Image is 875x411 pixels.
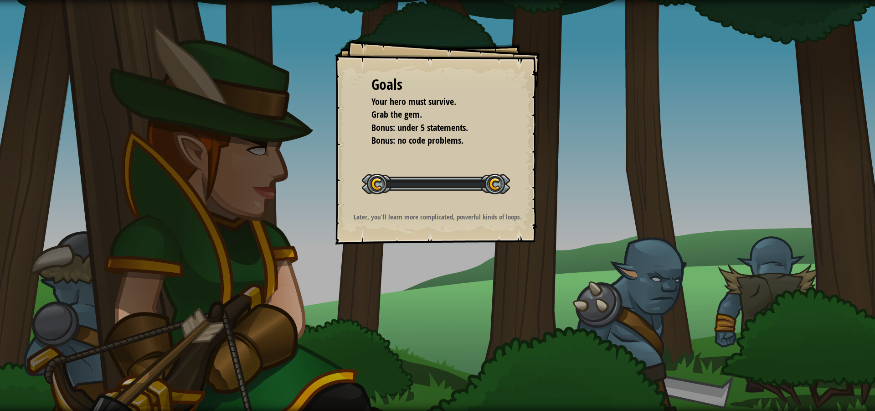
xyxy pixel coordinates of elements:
[371,95,456,108] span: Your hero must survive.
[360,121,501,135] li: Bonus: under 5 statements.
[360,95,501,109] li: Your hero must survive.
[371,121,468,134] span: Bonus: under 5 statements.
[346,212,529,222] p: Later, you'll learn more complicated, powerful kinds of loops.
[360,108,501,121] li: Grab the gem.
[360,134,501,147] li: Bonus: no code problems.
[371,134,463,146] span: Bonus: no code problems.
[371,74,504,95] div: Goals
[371,108,422,120] span: Grab the gem.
